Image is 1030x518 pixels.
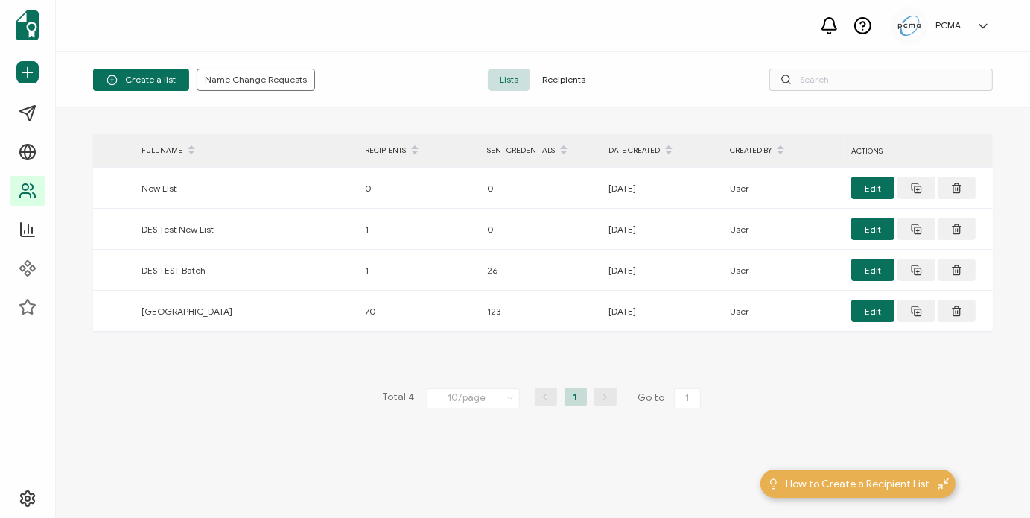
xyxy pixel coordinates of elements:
div: 70 [357,303,480,320]
div: User [722,262,844,279]
span: How to Create a Recipient List [786,476,930,492]
span: Recipients [530,69,597,91]
span: Create a list [107,75,176,86]
iframe: Chat Widget [956,446,1030,518]
div: DES Test New List [134,221,357,238]
button: Edit [851,218,894,240]
img: minimize-icon.svg [938,478,949,490]
button: Create a list [93,69,189,91]
h5: PCMA [935,20,961,31]
div: CREATED BY [722,138,844,163]
div: FULL NAME [134,138,357,163]
button: Edit [851,259,894,281]
div: User [722,303,844,320]
div: 123 [480,303,601,320]
input: Search [769,69,993,91]
input: Select [427,388,520,408]
button: Edit [851,300,894,322]
div: 1 [357,221,480,238]
div: RECIPIENTS [357,138,480,163]
img: 5c892e8a-a8c9-4ab0-b501-e22bba25706e.jpg [898,16,921,36]
div: [DATE] [601,303,722,320]
div: User [722,221,844,238]
span: Name Change Requests [205,75,307,84]
div: [DATE] [601,262,722,279]
div: DES TEST Batch [134,262,357,279]
div: User [722,180,844,197]
span: Total 4 [383,388,416,408]
button: Edit [851,177,894,199]
span: Go to [638,388,704,408]
div: 26 [480,262,601,279]
div: [DATE] [601,221,722,238]
button: Name Change Requests [197,69,315,91]
div: ACTIONS [844,142,993,159]
div: 1 [357,262,480,279]
img: sertifier-logomark-colored.svg [16,10,39,40]
div: 0 [480,180,601,197]
span: Lists [488,69,530,91]
div: [GEOGRAPHIC_DATA] [134,303,357,320]
div: [DATE] [601,180,722,197]
div: SENT CREDENTIALS [480,138,601,163]
div: 0 [480,221,601,238]
div: 0 [357,180,480,197]
li: 1 [565,388,587,406]
div: New List [134,180,357,197]
div: DATE CREATED [601,138,722,163]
